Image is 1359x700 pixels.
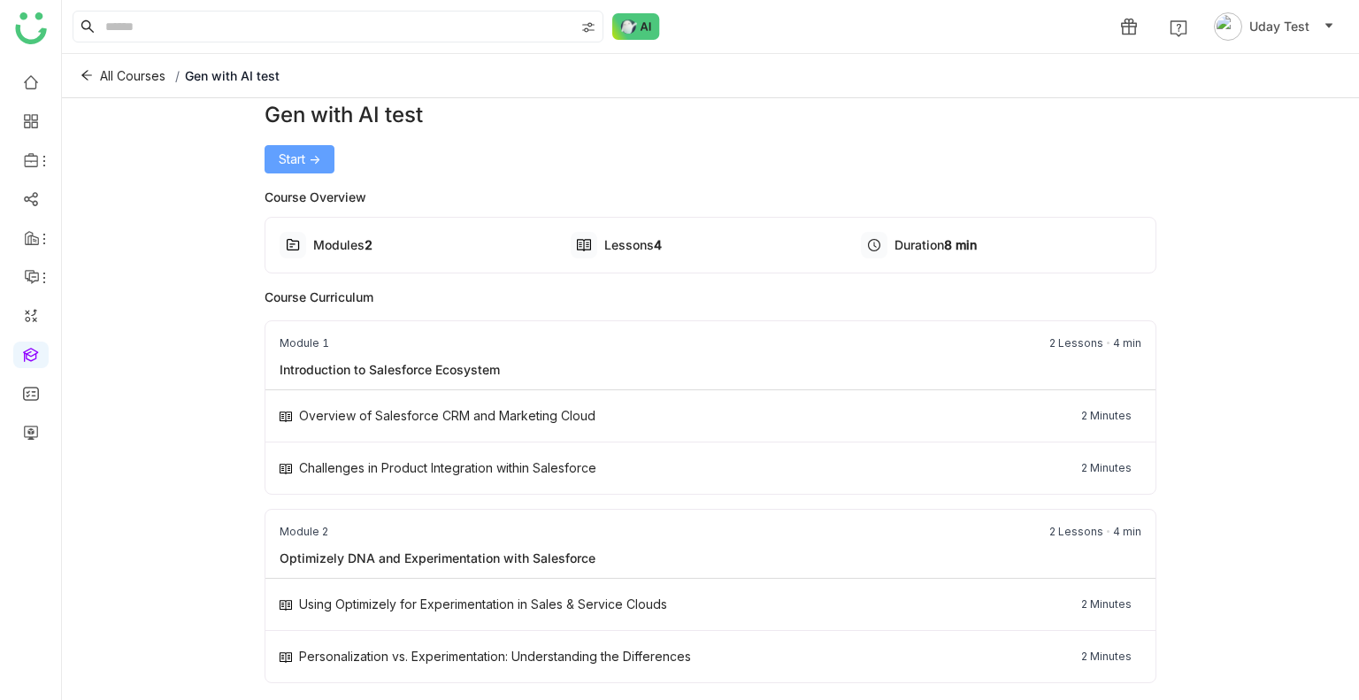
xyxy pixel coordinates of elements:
[76,62,170,90] button: All Courses
[265,360,514,379] div: Introduction to Salesforce Ecosystem
[265,99,1157,131] div: Gen with AI test
[280,335,329,351] div: Module 1
[100,66,165,86] span: All Courses
[1081,408,1132,424] div: 2 Minutes
[279,150,320,169] span: Start ->
[581,20,595,35] img: search-type.svg
[280,652,292,663] img: type
[1170,19,1187,37] img: help.svg
[280,464,292,474] img: type
[299,408,595,423] div: Overview of Salesforce CRM and Marketing Cloud
[944,237,977,252] span: 8 min
[280,600,292,611] img: type
[1081,649,1132,665] div: 2 Minutes
[299,596,667,612] div: Using Optimizely for Experimentation in Sales & Service Clouds
[1249,17,1309,36] span: Uday Test
[1214,12,1242,41] img: avatar
[15,12,47,44] img: logo
[175,68,180,83] span: /
[280,524,328,540] div: Module 2
[313,237,365,252] span: Modules
[1081,460,1132,476] div: 2 Minutes
[612,13,660,40] img: ask-buddy-normal.svg
[265,549,610,567] div: Optimizely DNA and Experimentation with Salesforce
[265,145,334,173] button: Start ->
[894,237,944,252] span: Duration
[577,238,591,252] img: type
[1049,335,1141,351] div: 2 Lessons 4 min
[1049,524,1141,540] div: 2 Lessons 4 min
[185,68,280,83] span: Gen with AI test
[654,237,662,252] span: 4
[265,188,1157,206] div: Course Overview
[604,237,654,252] span: Lessons
[1210,12,1338,41] button: Uday Test
[280,412,292,422] img: type
[299,649,691,664] div: Personalization vs. Experimentation: Understanding the Differences
[1081,596,1132,612] div: 2 Minutes
[265,288,1157,306] div: Course Curriculum
[299,460,596,475] div: Challenges in Product Integration within Salesforce
[365,237,372,252] span: 2
[286,238,300,252] img: type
